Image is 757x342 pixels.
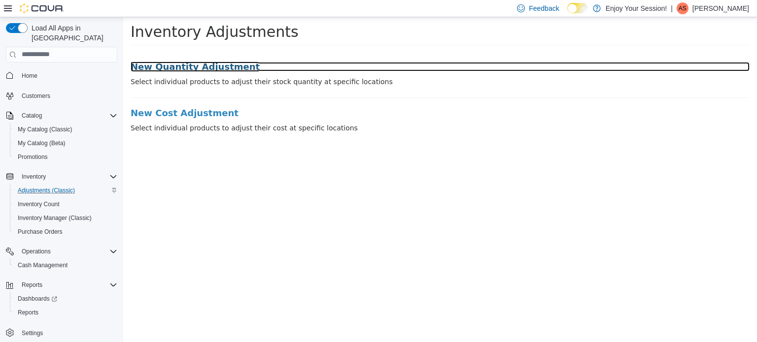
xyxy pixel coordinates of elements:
[18,90,54,102] a: Customers
[18,279,46,291] button: Reports
[2,325,121,340] button: Settings
[7,91,626,101] a: New Cost Adjustment
[10,150,121,164] button: Promotions
[22,72,37,80] span: Home
[18,110,117,122] span: Catalog
[10,211,121,225] button: Inventory Manager (Classic)
[679,2,687,14] span: AS
[18,309,38,316] span: Reports
[14,259,117,271] span: Cash Management
[18,90,117,102] span: Customers
[14,259,71,271] a: Cash Management
[22,173,46,181] span: Inventory
[10,306,121,319] button: Reports
[28,23,117,43] span: Load All Apps in [GEOGRAPHIC_DATA]
[567,3,588,13] input: Dark Mode
[18,153,48,161] span: Promotions
[2,245,121,258] button: Operations
[677,2,688,14] div: Ana Saric
[10,136,121,150] button: My Catalog (Beta)
[7,45,626,55] a: New Quantity Adjustment
[2,109,121,123] button: Catalog
[14,185,117,196] span: Adjustments (Classic)
[10,258,121,272] button: Cash Management
[7,6,175,23] span: Inventory Adjustments
[2,278,121,292] button: Reports
[18,125,72,133] span: My Catalog (Classic)
[14,151,117,163] span: Promotions
[14,198,64,210] a: Inventory Count
[671,2,673,14] p: |
[10,123,121,136] button: My Catalog (Classic)
[22,92,50,100] span: Customers
[18,295,57,303] span: Dashboards
[7,106,626,116] p: Select individual products to adjust their cost at specific locations
[2,89,121,103] button: Customers
[18,214,92,222] span: Inventory Manager (Classic)
[14,307,117,318] span: Reports
[18,261,68,269] span: Cash Management
[14,185,79,196] a: Adjustments (Classic)
[14,198,117,210] span: Inventory Count
[529,3,559,13] span: Feedback
[18,327,47,339] a: Settings
[14,212,96,224] a: Inventory Manager (Classic)
[2,170,121,184] button: Inventory
[14,293,117,305] span: Dashboards
[22,248,51,255] span: Operations
[18,187,75,194] span: Adjustments (Classic)
[2,68,121,83] button: Home
[22,281,42,289] span: Reports
[14,226,117,238] span: Purchase Orders
[567,13,568,14] span: Dark Mode
[10,184,121,197] button: Adjustments (Classic)
[14,293,61,305] a: Dashboards
[14,226,67,238] a: Purchase Orders
[10,292,121,306] a: Dashboards
[18,200,60,208] span: Inventory Count
[22,329,43,337] span: Settings
[14,137,117,149] span: My Catalog (Beta)
[14,151,52,163] a: Promotions
[14,137,69,149] a: My Catalog (Beta)
[18,69,117,82] span: Home
[18,110,46,122] button: Catalog
[14,124,76,135] a: My Catalog (Classic)
[18,171,50,183] button: Inventory
[18,139,66,147] span: My Catalog (Beta)
[18,70,41,82] a: Home
[692,2,749,14] p: [PERSON_NAME]
[14,212,117,224] span: Inventory Manager (Classic)
[14,124,117,135] span: My Catalog (Classic)
[18,228,63,236] span: Purchase Orders
[18,171,117,183] span: Inventory
[20,3,64,13] img: Cova
[10,225,121,239] button: Purchase Orders
[18,246,117,257] span: Operations
[606,2,667,14] p: Enjoy Your Session!
[18,246,55,257] button: Operations
[18,279,117,291] span: Reports
[7,60,626,70] p: Select individual products to adjust their stock quantity at specific locations
[10,197,121,211] button: Inventory Count
[22,112,42,120] span: Catalog
[18,326,117,339] span: Settings
[14,307,42,318] a: Reports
